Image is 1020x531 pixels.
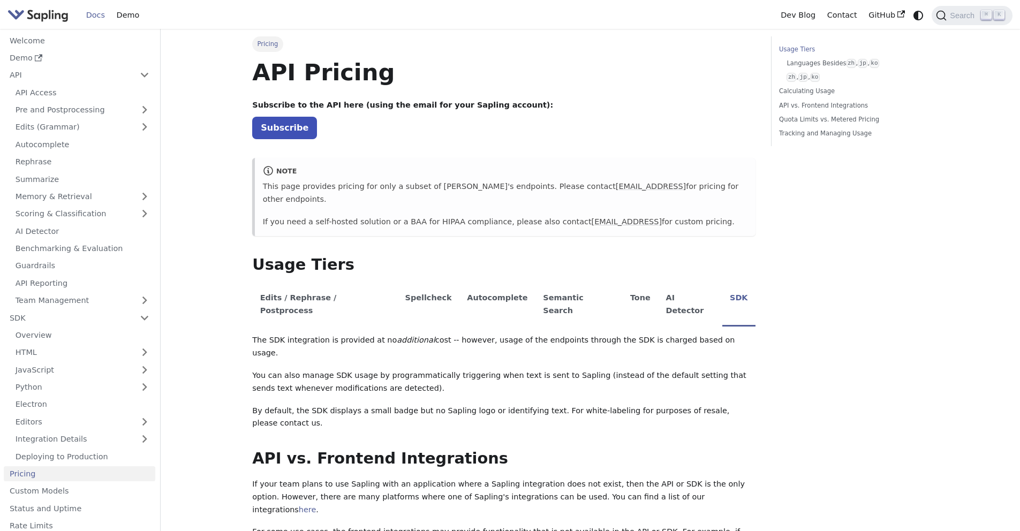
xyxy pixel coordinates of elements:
[252,58,755,87] h1: API Pricing
[10,328,155,343] a: Overview
[787,58,920,69] a: Languages Besideszh,jp,ko
[459,284,535,327] li: Autocomplete
[80,7,111,24] a: Docs
[252,369,755,395] p: You can also manage SDK usage by programmatically triggering when text is sent to Sapling (instea...
[870,59,879,68] code: ko
[535,284,623,327] li: Semantic Search
[10,189,155,204] a: Memory & Retrieval
[10,241,155,256] a: Benchmarking & Evaluation
[252,36,283,51] span: Pricing
[263,165,748,178] div: note
[10,414,134,429] a: Editors
[4,466,155,482] a: Pricing
[4,50,155,66] a: Demo
[252,449,755,468] h2: API vs. Frontend Integrations
[10,380,155,395] a: Python
[263,180,748,206] p: This page provides pricing for only a subset of [PERSON_NAME]'s endpoints. Please contact for pri...
[10,136,155,152] a: Autocomplete
[7,7,72,23] a: Sapling.ai
[4,310,134,325] a: SDK
[252,101,553,109] strong: Subscribe to the API here (using the email for your Sapling account):
[932,6,1012,25] button: Search (Command+K)
[10,449,155,464] a: Deploying to Production
[10,293,155,308] a: Team Management
[616,182,686,191] a: [EMAIL_ADDRESS]
[592,217,662,226] a: [EMAIL_ADDRESS]
[10,397,155,412] a: Electron
[252,255,755,275] h2: Usage Tiers
[10,102,155,118] a: Pre and Postprocessing
[263,216,748,229] p: If you need a self-hosted solution or a BAA for HIPAA compliance, please also contact for custom ...
[7,7,69,23] img: Sapling.ai
[252,478,755,516] p: If your team plans to use Sapling with an application where a Sapling integration does not exist,...
[658,284,722,327] li: AI Detector
[10,154,155,170] a: Rephrase
[4,67,134,83] a: API
[10,345,155,360] a: HTML
[858,59,867,68] code: jp
[134,67,155,83] button: Collapse sidebar category 'API'
[10,275,155,291] a: API Reporting
[779,86,924,96] a: Calculating Usage
[947,11,981,20] span: Search
[911,7,926,23] button: Switch between dark and light mode (currently system mode)
[134,310,155,325] button: Collapse sidebar category 'SDK'
[397,336,435,344] em: additional
[134,414,155,429] button: Expand sidebar category 'Editors'
[4,33,155,48] a: Welcome
[10,119,155,135] a: Edits (Grammar)
[994,10,1004,20] kbd: K
[252,405,755,430] p: By default, the SDK displays a small badge but no Sapling logo or identifying text. For white-lab...
[10,258,155,274] a: Guardrails
[252,117,317,139] a: Subscribe
[798,73,808,82] code: jp
[779,44,924,55] a: Usage Tiers
[779,115,924,125] a: Quota Limits vs. Metered Pricing
[981,10,992,20] kbd: ⌘
[787,72,920,82] a: zh,jp,ko
[863,7,910,24] a: GitHub
[252,334,755,360] p: The SDK integration is provided at no cost -- however, usage of the endpoints through the SDK is ...
[4,500,155,516] a: Status and Uptime
[779,128,924,139] a: Tracking and Managing Usage
[397,284,459,327] li: Spellcheck
[10,431,155,447] a: Integration Details
[10,223,155,239] a: AI Detector
[252,284,397,327] li: Edits / Rephrase / Postprocess
[10,85,155,100] a: API Access
[722,284,755,327] li: SDK
[810,73,820,82] code: ko
[111,7,145,24] a: Demo
[4,483,155,499] a: Custom Models
[10,362,155,377] a: JavaScript
[10,171,155,187] a: Summarize
[779,101,924,111] a: API vs. Frontend Integrations
[299,505,316,514] a: here
[252,36,755,51] nav: Breadcrumbs
[847,59,856,68] code: zh
[821,7,863,24] a: Contact
[775,7,821,24] a: Dev Blog
[623,284,659,327] li: Tone
[10,206,155,222] a: Scoring & Classification
[787,73,796,82] code: zh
